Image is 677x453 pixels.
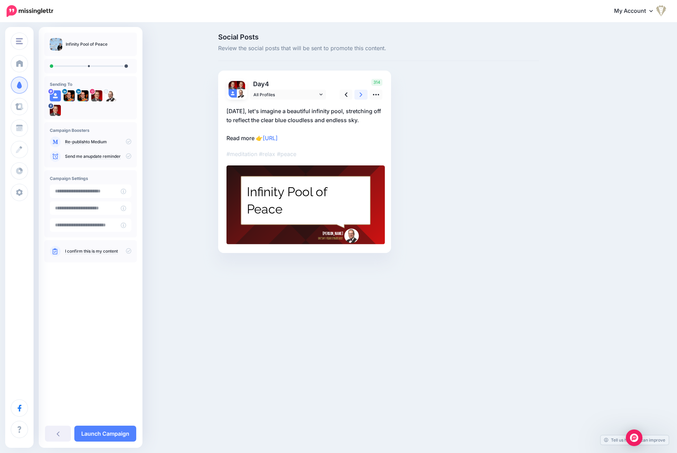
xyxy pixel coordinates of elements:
span: UK's #1 Fear Strategist [318,236,342,242]
a: Tell us how we can improve [601,435,669,445]
span: 4 [265,80,269,88]
span: Social Posts [218,34,539,40]
p: #meditation #relax #peace [226,150,383,158]
img: Missinglettr [7,5,53,17]
img: 275428711_377541357708116_1637936994233307243_n-bsa138835.jpg [50,105,61,116]
a: I confirm this is my content [65,248,118,254]
img: 1718233506579-80238.png [64,90,75,101]
div: Infinity Pool of Peace [247,183,364,218]
p: Infinity Pool of Peace [66,41,108,48]
img: 275428711_377541357708116_1637936994233307243_n-bsa138835.jpg [229,81,237,89]
img: 307420560_3213910148925171_8110774413433011461_n-bsa138836.jpg [91,90,102,101]
h4: Campaign Settings [50,176,131,181]
img: 307420560_3213910148925171_8110774413433011461_n-bsa138836.jpg [237,81,245,89]
a: update reminder [88,154,121,159]
a: Re-publish [65,139,86,145]
img: user_default_image.png [229,89,237,98]
img: menu.png [16,38,23,44]
img: ACg8ocJwVoX-yAG7u1RTniRa5JLPVRJbYNwsLo2a8TG1s4kNZQs96-c-80236.png [105,90,116,101]
span: [PERSON_NAME] [323,231,343,237]
img: user_default_image.png [50,90,61,101]
p: Day [250,79,327,89]
div: Open Intercom Messenger [626,429,642,446]
h4: Sending To [50,82,131,87]
img: 2639edfe56fde897c87a6f1d8a315073_thumb.jpg [50,38,62,51]
span: Review the social posts that will be sent to promote this content. [218,44,539,53]
span: 314 [371,79,382,86]
a: My Account [607,3,667,20]
p: [DATE], let's imagine a beautiful infinity pool, stretching off to reflect the clear blue cloudle... [226,107,383,143]
span: All Profiles [253,91,318,98]
p: Send me an [65,153,131,160]
a: All Profiles [250,90,326,100]
img: ACg8ocJwVoX-yAG7u1RTniRa5JLPVRJbYNwsLo2a8TG1s4kNZQs96-c-80236.png [237,89,245,98]
h4: Campaign Boosters [50,128,131,133]
a: [URL] [263,135,278,142]
p: to Medium [65,139,131,145]
img: 1718233506579-80238.png [77,90,89,101]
